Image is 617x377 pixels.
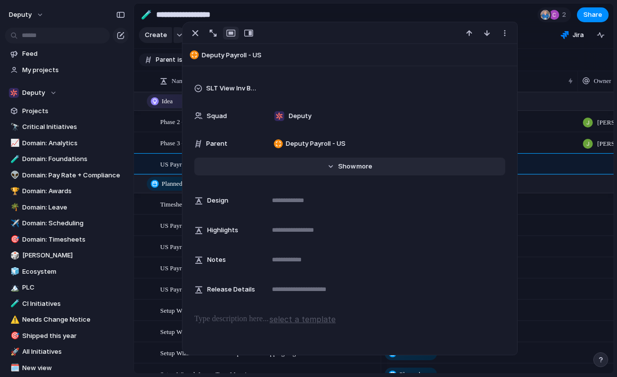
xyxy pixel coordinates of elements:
[22,315,125,325] span: Needs Change Notice
[9,203,19,212] button: 🌴
[9,267,19,277] button: 🧊
[22,283,125,293] span: PLC
[562,10,569,20] span: 2
[207,285,255,294] span: Release Details
[22,363,125,373] span: New view
[10,250,17,261] div: 🎲
[10,137,17,149] div: 📈
[268,312,337,327] button: select a template
[9,315,19,325] button: ⚠️
[5,184,129,199] a: 🏆Domain: Awards
[577,7,609,22] button: Share
[5,120,129,134] a: 🔭Critical Initiatives
[22,154,125,164] span: Domain: Foundations
[207,196,228,206] span: Design
[10,234,17,245] div: 🎯
[10,330,17,341] div: 🎯
[207,111,227,121] span: Squad
[4,7,49,23] button: deputy
[162,179,182,189] span: Planned
[207,225,238,235] span: Highlights
[156,55,176,64] span: Parent
[22,88,45,98] span: Deputy
[9,186,19,196] button: 🏆
[5,312,129,327] a: ⚠️Needs Change Notice
[583,10,602,20] span: Share
[22,218,125,228] span: Domain: Scheduling
[5,280,129,295] a: 🏔️PLC
[141,8,152,21] div: 🧪
[9,122,19,132] button: 🔭
[22,347,125,357] span: All Initiatives
[22,251,125,260] span: [PERSON_NAME]
[139,27,172,43] button: Create
[10,202,17,213] div: 🌴
[22,299,125,309] span: CI Initiatives
[10,346,17,358] div: 🚀
[202,50,513,60] span: Deputy Payroll - US
[5,104,129,119] a: Projects
[9,331,19,341] button: 🎯
[5,232,129,247] a: 🎯Domain: Timesheets
[5,200,129,215] a: 🌴Domain: Leave
[5,136,129,151] div: 📈Domain: Analytics
[5,85,129,100] button: Deputy
[5,248,129,263] a: 🎲[PERSON_NAME]
[207,255,226,265] span: Notes
[286,139,346,149] span: Deputy Payroll - US
[573,30,584,40] span: Jira
[22,138,125,148] span: Domain: Analytics
[9,154,19,164] button: 🧪
[338,162,356,171] span: Show
[9,235,19,245] button: 🎯
[22,106,125,116] span: Projects
[10,169,17,181] div: 👽
[10,282,17,293] div: 🏔️
[162,96,173,106] span: Idea
[145,30,167,40] span: Create
[5,361,129,376] a: 🗓️New view
[10,362,17,374] div: 🗓️
[22,170,125,180] span: Domain: Pay Rate + Compliance
[187,47,513,63] button: Deputy Payroll - US
[356,162,372,171] span: more
[9,283,19,293] button: 🏔️
[22,331,125,341] span: Shipped this year
[22,65,125,75] span: My projects
[22,267,125,277] span: Ecosystem
[5,152,129,167] a: 🧪Domain: Foundations
[9,363,19,373] button: 🗓️
[22,235,125,245] span: Domain: Timesheets
[5,296,129,311] a: 🧪CI Initiatives
[5,168,129,183] a: 👽Domain: Pay Rate + Compliance
[9,170,19,180] button: 👽
[10,314,17,326] div: ⚠️
[5,329,129,343] a: 🎯Shipped this year
[22,122,125,132] span: Critical Initiatives
[10,186,17,197] div: 🏆
[5,63,129,78] a: My projects
[194,158,505,175] button: Showmore
[10,218,17,229] div: ✈️
[5,344,129,359] a: 🚀All Initiatives
[9,347,19,357] button: 🚀
[557,28,588,42] button: Jira
[5,264,129,279] a: 🧊Ecosystem
[5,216,129,231] a: ✈️Domain: Scheduling
[10,154,17,165] div: 🧪
[9,299,19,309] button: 🧪
[206,139,227,149] span: Parent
